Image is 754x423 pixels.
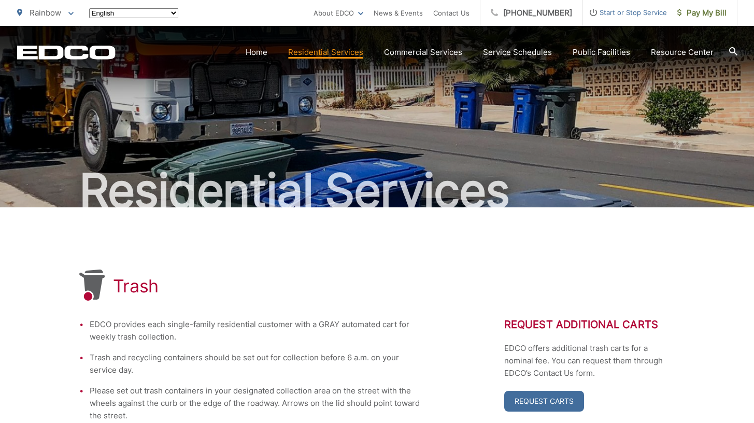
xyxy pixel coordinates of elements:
a: Service Schedules [483,46,552,59]
a: Residential Services [288,46,363,59]
a: EDCD logo. Return to the homepage. [17,45,116,60]
h2: Request Additional Carts [504,318,675,331]
a: About EDCO [314,7,363,19]
li: Trash and recycling containers should be set out for collection before 6 a.m. on your service day. [90,351,421,376]
p: EDCO offers additional trash carts for a nominal fee. You can request them through EDCO’s Contact... [504,342,675,379]
h2: Residential Services [17,165,737,217]
a: Request Carts [504,391,584,412]
h1: Trash [113,276,159,297]
a: Resource Center [651,46,714,59]
span: Rainbow [30,8,61,18]
a: Contact Us [433,7,470,19]
li: Please set out trash containers in your designated collection area on the street with the wheels ... [90,385,421,422]
a: News & Events [374,7,423,19]
span: Pay My Bill [677,7,727,19]
select: Select a language [89,8,178,18]
a: Home [246,46,267,59]
li: EDCO provides each single-family residential customer with a GRAY automated cart for weekly trash... [90,318,421,343]
a: Commercial Services [384,46,462,59]
a: Public Facilities [573,46,630,59]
